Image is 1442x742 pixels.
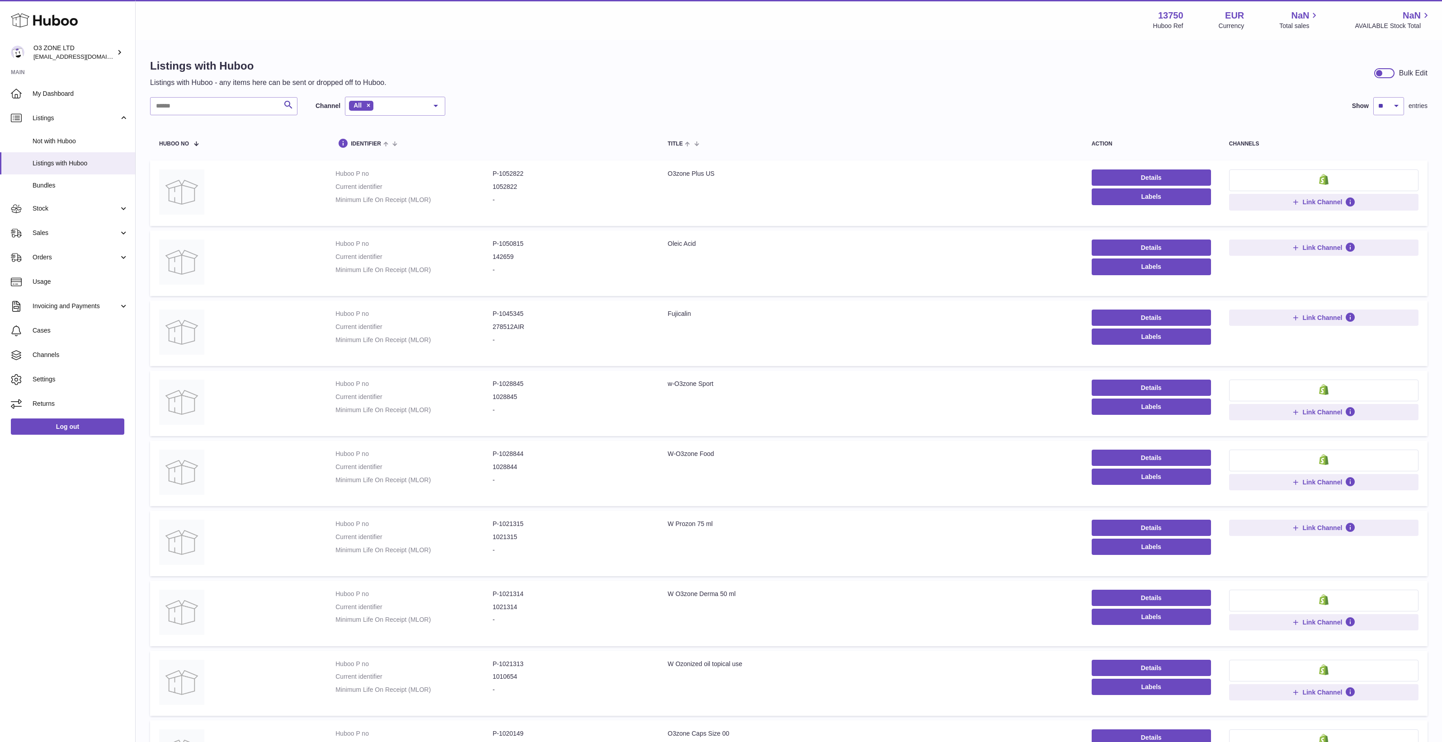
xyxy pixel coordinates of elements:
[33,302,119,310] span: Invoicing and Payments
[335,240,492,248] dt: Huboo P no
[159,141,189,147] span: Huboo no
[33,253,119,262] span: Orders
[335,603,492,611] dt: Current identifier
[335,323,492,331] dt: Current identifier
[493,546,650,554] dd: -
[335,546,492,554] dt: Minimum Life On Receipt (MLOR)
[1302,244,1342,252] span: Link Channel
[1092,380,1211,396] a: Details
[493,590,650,598] dd: P-1021314
[493,406,650,414] dd: -
[1092,539,1211,555] button: Labels
[335,183,492,191] dt: Current identifier
[335,686,492,694] dt: Minimum Life On Receipt (MLOR)
[335,336,492,344] dt: Minimum Life On Receipt (MLOR)
[1302,198,1342,206] span: Link Channel
[1092,450,1211,466] a: Details
[33,181,128,190] span: Bundles
[493,533,650,541] dd: 1021315
[33,89,128,98] span: My Dashboard
[335,393,492,401] dt: Current identifier
[1092,169,1211,186] a: Details
[33,277,128,286] span: Usage
[33,204,119,213] span: Stock
[335,463,492,471] dt: Current identifier
[1355,22,1431,30] span: AVAILABLE Stock Total
[493,660,650,668] dd: P-1021313
[33,375,128,384] span: Settings
[1092,660,1211,676] a: Details
[493,686,650,694] dd: -
[1229,684,1418,700] button: Link Channel
[1092,310,1211,326] a: Details
[353,102,362,109] span: All
[493,336,650,344] dd: -
[1092,141,1211,147] div: action
[1153,22,1183,30] div: Huboo Ref
[1092,520,1211,536] a: Details
[1229,310,1418,326] button: Link Channel
[1355,9,1431,30] a: NaN AVAILABLE Stock Total
[1319,384,1329,395] img: shopify-small.png
[33,351,128,359] span: Channels
[1229,141,1418,147] div: channels
[1092,590,1211,606] a: Details
[668,310,1074,318] div: Fujicalin
[493,266,650,274] dd: -
[1092,188,1211,205] button: Labels
[1092,609,1211,625] button: Labels
[493,615,650,624] dd: -
[33,137,128,146] span: Not with Huboo
[1092,679,1211,695] button: Labels
[335,615,492,624] dt: Minimum Life On Receipt (MLOR)
[1302,618,1342,626] span: Link Channel
[493,310,650,318] dd: P-1045345
[11,46,24,59] img: internalAdmin-13750@internal.huboo.com
[493,253,650,261] dd: 142659
[335,169,492,178] dt: Huboo P no
[493,463,650,471] dd: 1028844
[1399,68,1428,78] div: Bulk Edit
[668,380,1074,388] div: w-O3zone Sport
[1092,399,1211,415] button: Labels
[33,114,119,122] span: Listings
[159,240,204,285] img: Oleic Acid
[668,450,1074,458] div: W-O3zone Food
[1092,240,1211,256] a: Details
[159,590,204,635] img: W O3zone Derma 50 ml
[335,533,492,541] dt: Current identifier
[33,44,115,61] div: O3 ZONE LTD
[493,393,650,401] dd: 1028845
[335,729,492,738] dt: Huboo P no
[159,310,204,355] img: Fujicalin
[1409,102,1428,110] span: entries
[316,102,340,110] label: Channel
[493,323,650,331] dd: 278512AIR
[493,196,650,204] dd: -
[1403,9,1421,22] span: NaN
[668,660,1074,668] div: W Ozonized oil topical use
[1302,688,1342,696] span: Link Channel
[1229,404,1418,420] button: Link Channel
[150,59,386,73] h1: Listings with Huboo
[335,590,492,598] dt: Huboo P no
[493,603,650,611] dd: 1021314
[1319,664,1329,675] img: shopify-small.png
[335,196,492,204] dt: Minimum Life On Receipt (MLOR)
[335,266,492,274] dt: Minimum Life On Receipt (MLOR)
[1092,469,1211,485] button: Labels
[1352,102,1369,110] label: Show
[493,476,650,484] dd: -
[493,380,650,388] dd: P-1028845
[351,141,381,147] span: identifier
[159,450,204,495] img: W-O3zone Food
[159,520,204,565] img: W Prozon 75 ml
[493,520,650,528] dd: P-1021315
[1229,614,1418,630] button: Link Channel
[1319,594,1329,605] img: shopify-small.png
[1302,314,1342,322] span: Link Channel
[493,240,650,248] dd: P-1050815
[1158,9,1183,22] strong: 13750
[493,450,650,458] dd: P-1028844
[1225,9,1244,22] strong: EUR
